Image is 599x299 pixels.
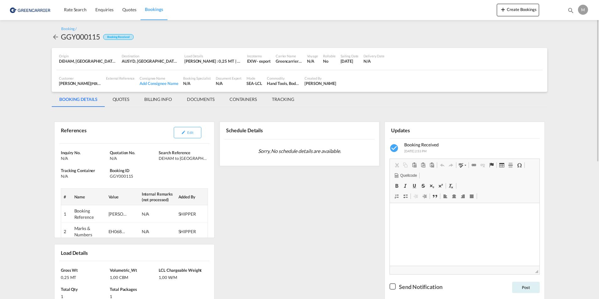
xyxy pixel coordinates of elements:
div: Mode [246,76,262,81]
td: Booking Reference [72,205,106,223]
button: Post [512,282,540,293]
div: AUSYD, Sydney, Australia, Oceania, Oceania [122,58,179,64]
div: N/A [61,173,108,179]
div: icon-magnify [567,7,574,16]
a: Formatierung entfernen [447,182,455,190]
a: Ausschneiden (Strg+X) [392,161,401,169]
th: # [61,188,72,205]
div: N/A [142,228,161,235]
div: EH0687815 / The Tool Group P/L [109,228,127,235]
div: DEHAM, Hamburg, Germany, Western Europe, Europe [59,58,117,64]
md-pagination-wrapper: Use the left and right arrow keys to navigate between tabs [52,92,302,107]
a: Einzug verkleinern [411,192,420,200]
a: Wiederherstellen (Strg+Y) [447,161,455,169]
button: icon-pencilEdit [174,127,201,138]
div: M [578,5,588,15]
a: Nummerierte Liste einfügen/entfernen [392,192,401,200]
a: Sonderzeichen einfügen [515,161,524,169]
span: Rate Search [64,7,87,12]
span: Total Qty [61,287,78,292]
span: Quotes [122,7,136,12]
span: Total Packages [110,287,137,292]
div: Incoterms [247,54,271,58]
img: 1378a7308afe11ef83610d9e779c6b34.png [9,3,52,17]
td: 1 [61,205,72,223]
span: Quellcode [399,173,417,178]
a: Zentriert [450,192,459,200]
md-tab-item: QUOTES [105,92,137,107]
md-checkbox: Checkbox No Ink [390,282,442,291]
div: EXW [247,58,257,64]
span: Booking ID [110,168,130,173]
th: Value [106,188,139,205]
span: [DATE] 2:53 PM [404,149,427,153]
a: Rechtsbündig [459,192,467,200]
div: N/A [183,81,210,86]
a: Rechtschreibprüfung während der Texteingabe (SCAYT) [457,161,468,169]
div: icon-arrow-left [52,32,61,42]
a: Anker [487,161,496,169]
a: Blocksatz [467,192,476,200]
th: Internal Remarks (not processed) [139,188,176,205]
span: Sorry, No schedule details are available. [256,145,343,157]
div: SEA-LCL [246,81,262,86]
td: 2 [61,223,72,240]
div: Updates [390,124,463,135]
md-tab-item: BOOKING DETAILS [52,92,105,107]
div: N/A [110,155,157,161]
md-icon: icon-pencil [181,130,186,134]
md-tab-item: CONTAINERS [222,92,264,107]
a: Kursiv (Strg+I) [401,182,410,190]
span: Search Reference [159,150,190,155]
div: No [323,58,335,64]
div: External Reference [106,76,135,81]
div: Greencarrier Consolidators [276,58,302,64]
span: Edit [187,130,193,134]
a: Einzug vergrößern [420,192,429,200]
md-icon: icon-magnify [567,7,574,14]
div: - export [257,58,271,64]
div: Delivery Date [363,54,384,58]
div: Sailing Date [341,54,359,58]
div: Origin [59,54,117,58]
div: Load Details [184,54,242,58]
a: Unterstrichen (Strg+U) [410,182,419,190]
div: Booking / [61,26,77,32]
td: SHIPPER [176,205,208,223]
span: Enquiries [95,7,114,12]
div: Booking Specialist [183,76,210,81]
a: Quellcode [392,171,419,180]
div: Myra Kraushaar [305,81,336,86]
a: Einfügen (Strg+V) [410,161,419,169]
span: Bookings [145,7,163,12]
span: Volumetric_Wt [110,268,137,273]
md-tab-item: TRACKING [264,92,302,107]
div: Carrier Name [276,54,302,58]
div: Document Expert [216,76,242,81]
div: DEHAM to AUSYD/ 28 September, 2025 [159,155,206,161]
a: Durchgestrichen [419,182,427,190]
span: Gross Wt [61,268,78,273]
span: LCL Chargeable Weight [159,268,202,273]
div: N/A [307,58,318,64]
div: N/A [142,211,161,217]
a: Fett (Strg+B) [392,182,401,190]
th: Added By [176,188,208,205]
div: Hand Tools, Body Rebuilder's [267,81,299,86]
span: Quotation No. [110,150,135,155]
div: Booking Received [103,34,133,40]
div: References [59,124,133,141]
div: 1,00 W/M [159,273,206,280]
span: Inquiry No. [61,150,81,155]
div: Rollable [323,54,335,58]
a: Aus Word einfügen [427,161,436,169]
div: GGY000115 [110,173,157,179]
th: Name [72,188,106,205]
div: N/A [216,81,242,86]
a: Tabelle [497,161,506,169]
span: Tracking Container [61,168,95,173]
button: icon-plus 400-fgCreate Bookings [497,4,539,16]
div: Destination [122,54,179,58]
div: 1,00 CBM [110,273,157,280]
